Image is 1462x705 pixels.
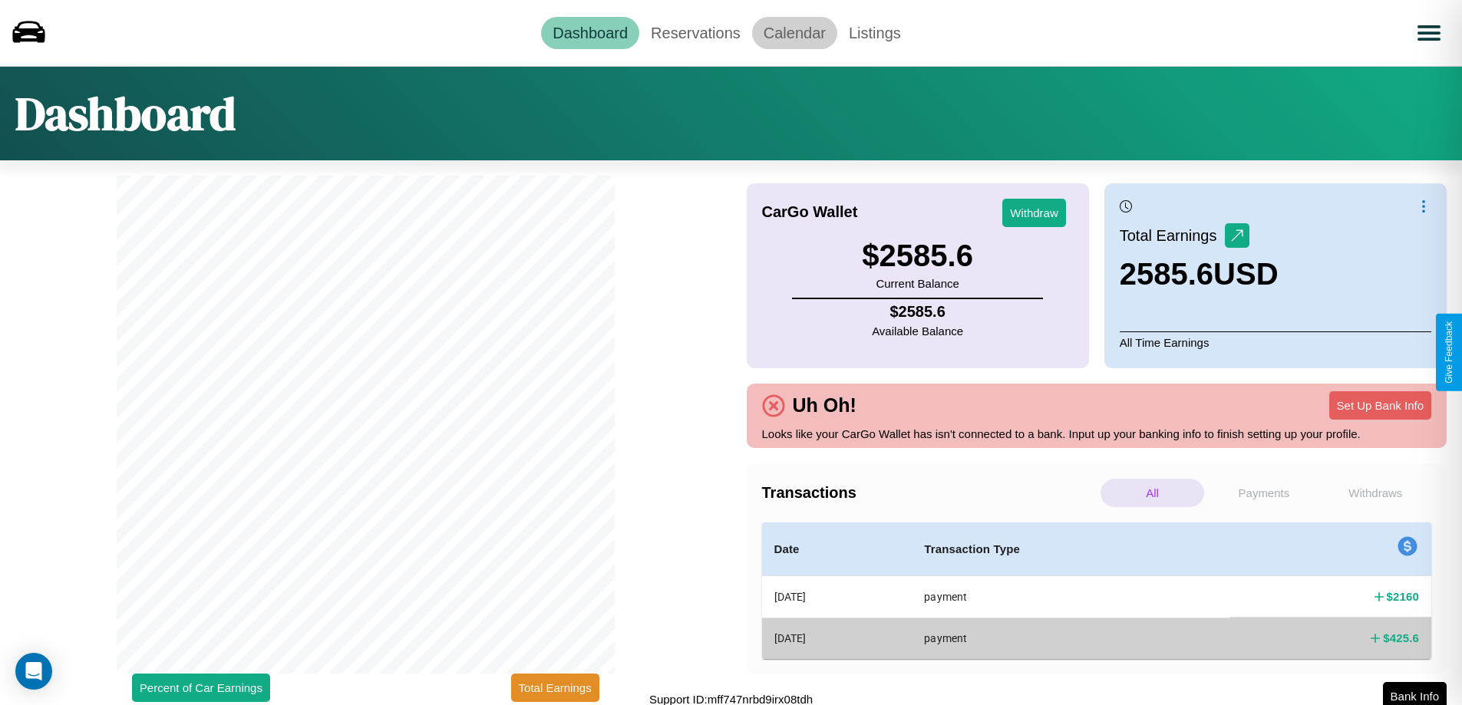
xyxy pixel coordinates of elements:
[639,17,752,49] a: Reservations
[1444,321,1454,384] div: Give Feedback
[762,522,1432,659] table: simple table
[774,540,900,558] h4: Date
[1408,12,1450,54] button: Open menu
[132,674,270,702] button: Percent of Car Earnings
[872,303,963,321] h4: $ 2585.6
[1387,588,1419,605] h4: $ 2160
[872,321,963,341] p: Available Balance
[15,82,236,145] h1: Dashboard
[511,674,599,702] button: Total Earnings
[762,423,1432,444] p: Looks like your CarGo Wallet has isn't connected to a bank. Input up your banking info to finish ...
[752,17,837,49] a: Calendar
[1120,222,1225,249] p: Total Earnings
[1329,391,1431,420] button: Set Up Bank Info
[1383,630,1419,646] h4: $ 425.6
[1120,331,1431,353] p: All Time Earnings
[1101,479,1204,507] p: All
[1002,199,1066,227] button: Withdraw
[924,540,1218,558] h4: Transaction Type
[785,394,864,417] h4: Uh Oh!
[912,618,1230,658] th: payment
[762,203,858,221] h4: CarGo Wallet
[862,273,973,294] p: Current Balance
[1212,479,1315,507] p: Payments
[762,576,913,618] th: [DATE]
[15,653,52,690] div: Open Intercom Messenger
[541,17,639,49] a: Dashboard
[862,239,973,273] h3: $ 2585.6
[837,17,913,49] a: Listings
[912,576,1230,618] th: payment
[1120,257,1279,292] h3: 2585.6 USD
[1324,479,1427,507] p: Withdraws
[762,484,1097,502] h4: Transactions
[762,618,913,658] th: [DATE]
